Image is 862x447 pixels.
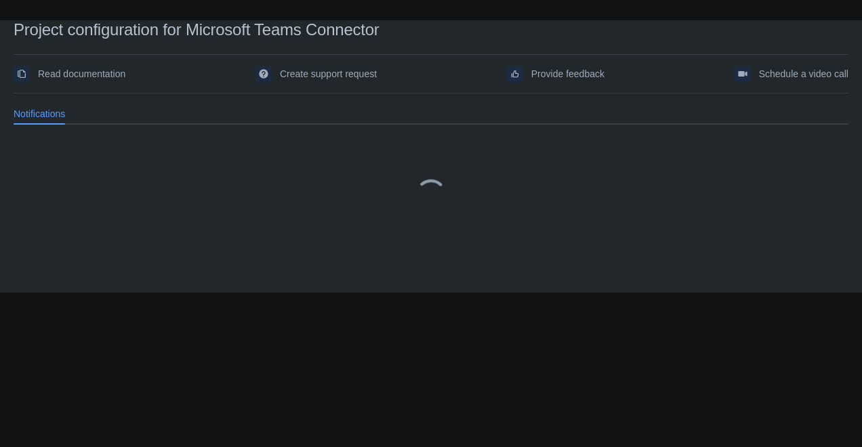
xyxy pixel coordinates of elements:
[759,63,848,85] span: Schedule a video call
[510,68,520,79] span: feedback
[737,68,748,79] span: videoCall
[258,68,269,79] span: support
[14,63,125,85] a: Read documentation
[38,63,125,85] span: Read documentation
[280,63,377,85] span: Create support request
[735,63,848,85] a: Schedule a video call
[14,107,65,121] span: Notifications
[255,63,377,85] a: Create support request
[16,68,27,79] span: documentation
[507,63,604,85] a: Provide feedback
[531,63,604,85] span: Provide feedback
[14,20,848,39] div: Project configuration for Microsoft Teams Connector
